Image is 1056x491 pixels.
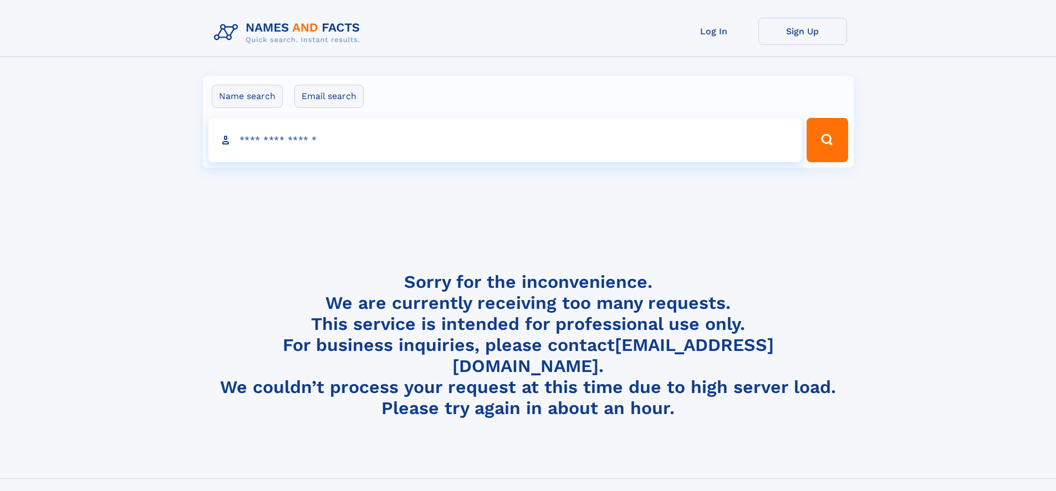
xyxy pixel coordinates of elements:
[452,334,774,376] a: [EMAIL_ADDRESS][DOMAIN_NAME]
[210,18,369,48] img: Logo Names and Facts
[807,118,848,162] button: Search Button
[208,118,802,162] input: search input
[294,85,364,108] label: Email search
[212,85,283,108] label: Name search
[670,18,758,45] a: Log In
[210,271,847,419] h4: Sorry for the inconvenience. We are currently receiving too many requests. This service is intend...
[758,18,847,45] a: Sign Up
